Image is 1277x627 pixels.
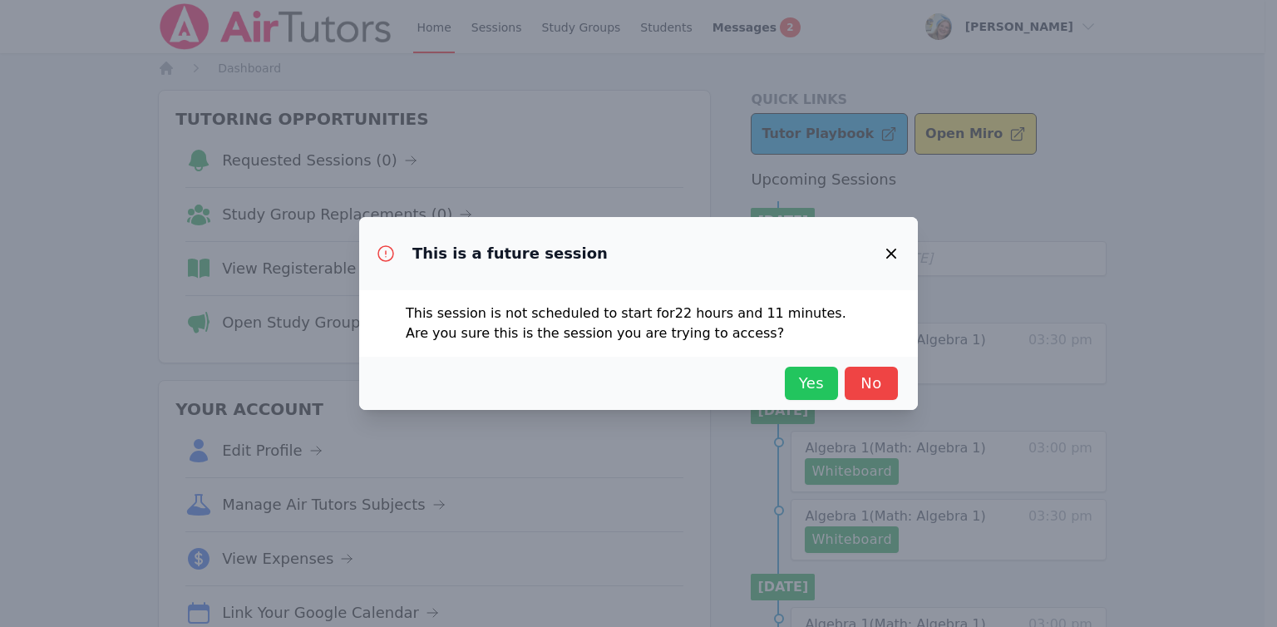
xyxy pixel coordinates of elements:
p: This session is not scheduled to start for 22 hours and 11 minutes . Are you sure this is the ses... [406,304,871,343]
button: Yes [785,367,838,400]
span: No [853,372,890,395]
span: Yes [793,372,830,395]
button: No [845,367,898,400]
h3: This is a future session [412,244,608,264]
